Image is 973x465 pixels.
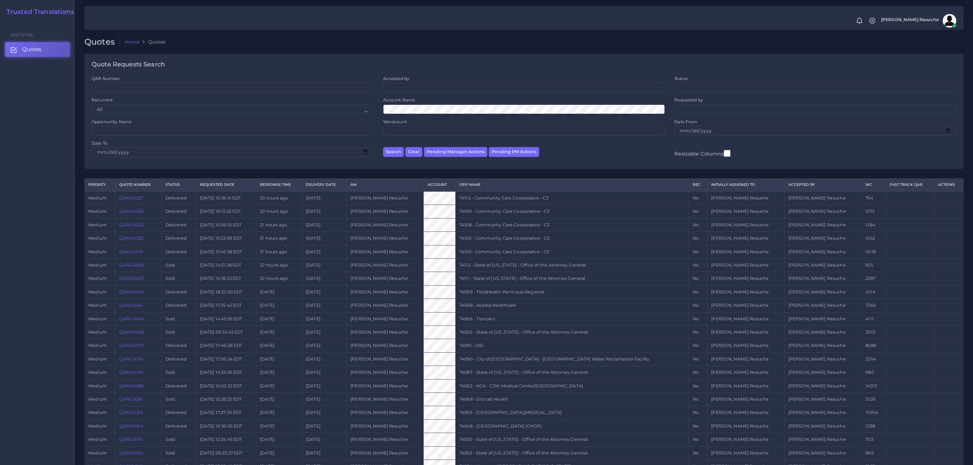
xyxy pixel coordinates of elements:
[256,299,302,312] td: [DATE]
[707,379,784,392] td: [PERSON_NAME] Resuche
[346,352,423,366] td: [PERSON_NAME] Resuche
[346,339,423,352] td: [PERSON_NAME] Resuche
[88,423,107,429] span: medium
[689,366,707,379] td: No
[196,352,256,366] td: [DATE] 17:06:24 EDT
[383,119,407,125] label: Wordcount
[256,352,302,366] td: [DATE]
[88,195,107,201] span: medium
[161,232,196,245] td: Delivered
[455,433,689,446] td: 74055 - State of [US_STATE] - Office of the Attorney General
[88,222,107,227] span: medium
[119,397,143,402] a: QAR124261
[707,205,784,218] td: [PERSON_NAME] Resuche
[862,232,886,245] td: 1052
[196,245,256,258] td: [DATE] 15:45:58 EDT
[119,383,144,388] a: QAR124289
[346,299,423,312] td: [PERSON_NAME] Resuche
[196,272,256,285] td: [DATE] 14:18:23 EDT
[943,14,956,28] img: avatar
[256,245,302,258] td: 21 hours ago
[302,299,346,312] td: [DATE]
[196,419,256,433] td: [DATE] 16:36:05 EDT
[302,406,346,419] td: [DATE]
[934,179,963,191] th: Actions
[196,379,256,392] td: [DATE] 16:02:23 EDT
[455,179,689,191] th: Opp Name
[455,205,689,218] td: 74109 - Community Care Cooperative - C3
[455,446,689,460] td: 74052 - State of [US_STATE] - Office of the Attorney General
[862,392,886,406] td: 5326
[256,339,302,352] td: [DATE]
[689,218,707,231] td: No
[119,289,144,294] a: QAR124453
[196,232,256,245] td: [DATE] 15:53:09 EDT
[346,406,423,419] td: [PERSON_NAME] Resuche
[784,366,861,379] td: [PERSON_NAME] Resuche
[196,339,256,352] td: [DATE] 17:46:58 EDT
[784,218,861,231] td: [PERSON_NAME] Resuche
[256,406,302,419] td: [DATE]
[161,245,196,258] td: Delivered
[5,42,70,57] a: Quotes
[11,32,33,37] span: Sections
[862,446,886,460] td: 969
[881,18,939,22] span: [PERSON_NAME] Resuche
[784,232,861,245] td: [PERSON_NAME] Resuche
[707,406,784,419] td: [PERSON_NAME] Resuche
[707,258,784,272] td: [PERSON_NAME] Resuche
[119,209,144,214] a: QAR124526
[161,392,196,406] td: Sold
[862,285,886,299] td: 4314
[88,410,107,415] span: medium
[88,262,107,268] span: medium
[256,446,302,460] td: [DATE]
[2,8,74,16] a: Trusted Translations
[196,312,256,325] td: [DATE] 14:43:56 EDT
[302,446,346,460] td: [DATE]
[88,316,107,321] span: medium
[302,312,346,325] td: [DATE]
[161,325,196,339] td: Sold
[125,38,140,45] a: Home
[455,366,689,379] td: 74087 - State of [US_STATE] - Office of the Attorney General
[302,379,346,392] td: [DATE]
[455,406,689,419] td: 74059 - [GEOGRAPHIC_DATA][MEDICAL_DATA]
[161,191,196,205] td: Delivered
[346,433,423,446] td: [PERSON_NAME] Resuche
[784,299,861,312] td: [PERSON_NAME] Resuche
[455,272,689,285] td: 74111 - State of [US_STATE] - Office of the Attorney General
[424,179,455,191] th: Account
[784,406,861,419] td: [PERSON_NAME] Resuche
[196,179,256,191] th: Requested Date
[119,262,144,268] a: QAR124509
[707,285,784,299] td: [PERSON_NAME] Resuche
[256,325,302,339] td: [DATE]
[885,179,934,191] th: Fast Track QAR
[383,97,415,103] label: Account Name
[256,379,302,392] td: [DATE]
[878,14,959,28] a: [PERSON_NAME] Resucheavatar
[161,379,196,392] td: Delivered
[674,149,730,158] label: Resizable Columns
[707,446,784,460] td: [PERSON_NAME] Resuche
[689,285,707,299] td: No
[346,179,423,191] th: AM
[455,392,689,406] td: 74068 - Entrust Health
[784,325,861,339] td: [PERSON_NAME] Resuche
[346,218,423,231] td: [PERSON_NAME] Resuche
[862,366,886,379] td: 980
[405,147,422,157] button: Clear
[119,236,143,241] a: QAR124522
[689,392,707,406] td: No
[161,406,196,419] td: Delivered
[689,245,707,258] td: No
[862,245,886,258] td: 5978
[161,446,196,460] td: Sold
[119,423,143,429] a: QAR124214
[689,325,707,339] td: No
[302,258,346,272] td: [DATE]
[161,218,196,231] td: Delivered
[455,285,689,299] td: 74099 - TidalHealth Peninsula Regional
[88,343,107,348] span: medium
